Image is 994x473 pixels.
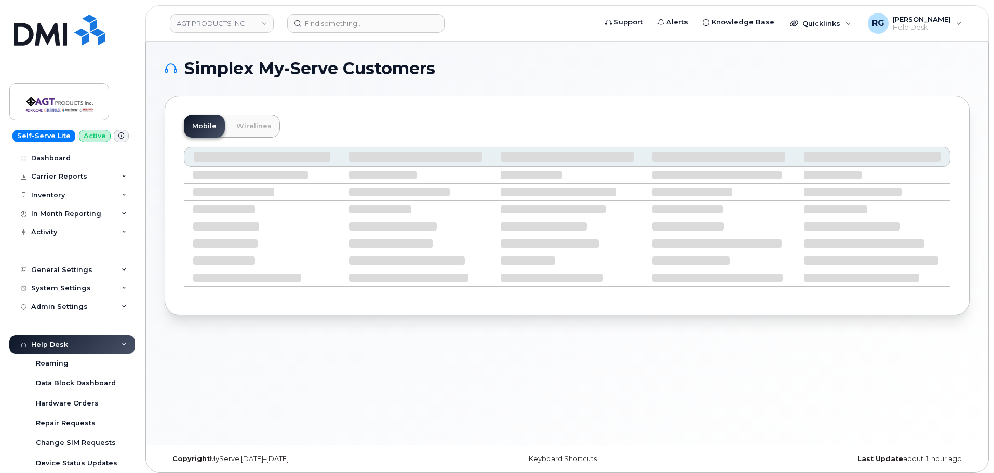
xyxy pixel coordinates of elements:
[857,455,903,463] strong: Last Update
[172,455,210,463] strong: Copyright
[184,61,435,76] span: Simplex My-Serve Customers
[184,115,225,138] a: Mobile
[701,455,970,463] div: about 1 hour ago
[529,455,597,463] a: Keyboard Shortcuts
[165,455,433,463] div: MyServe [DATE]–[DATE]
[228,115,280,138] a: Wirelines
